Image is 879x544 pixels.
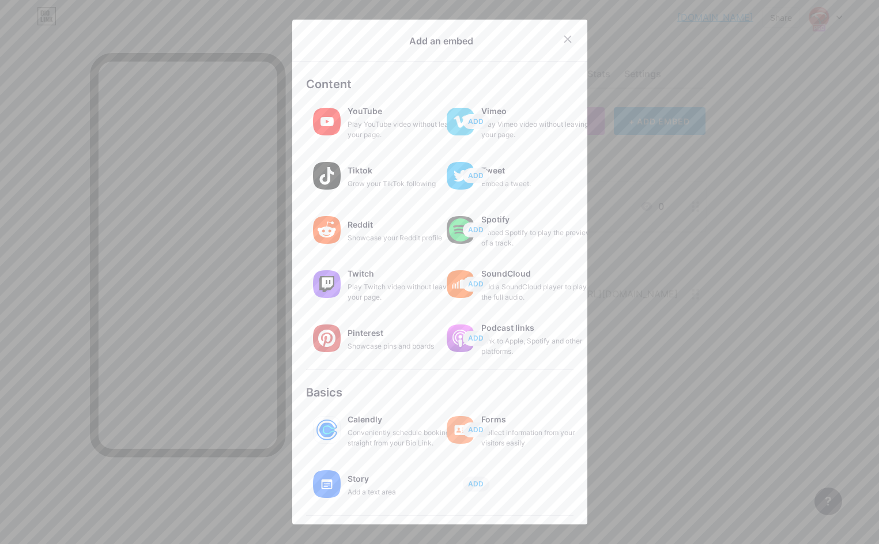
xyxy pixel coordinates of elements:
[348,119,463,140] div: Play YouTube video without leaving your page.
[468,333,484,343] span: ADD
[306,75,574,93] div: Content
[313,216,341,244] img: reddit
[447,416,474,444] img: forms
[481,428,597,448] div: Collect information from your visitors easily
[481,266,597,282] div: SoundCloud
[348,471,463,487] div: Story
[348,179,463,189] div: Grow your TikTok following
[481,103,597,119] div: Vimeo
[447,162,474,190] img: twitter
[447,270,474,298] img: soundcloud
[313,324,341,352] img: pinterest
[481,282,597,303] div: Add a SoundCloud player to play the full audio.
[348,341,463,352] div: Showcase pins and boards
[481,228,597,248] div: Embed Spotify to play the preview of a track.
[348,233,463,243] div: Showcase your Reddit profile
[468,116,484,126] span: ADD
[348,163,463,179] div: Tiktok
[447,108,474,135] img: vimeo
[468,279,484,289] span: ADD
[306,384,574,401] div: Basics
[463,222,489,237] button: ADD
[481,163,597,179] div: Tweet
[348,266,463,282] div: Twitch
[348,325,463,341] div: Pinterest
[348,411,463,428] div: Calendly
[468,425,484,435] span: ADD
[468,171,484,180] span: ADD
[481,179,597,189] div: Embed a tweet.
[481,320,597,336] div: Podcast links
[348,428,463,448] div: Conveniently schedule bookings straight from your Bio Link.
[313,162,341,190] img: tiktok
[463,168,489,183] button: ADD
[481,119,597,140] div: Play Vimeo video without leaving your page.
[313,416,341,444] img: calendly
[348,487,463,497] div: Add a text area
[481,211,597,228] div: Spotify
[348,217,463,233] div: Reddit
[481,411,597,428] div: Forms
[463,277,489,292] button: ADD
[463,331,489,346] button: ADD
[348,103,463,119] div: YouTube
[313,470,341,498] img: story
[447,324,474,352] img: podcastlinks
[481,336,597,357] div: Link to Apple, Spotify and other platforms.
[348,282,463,303] div: Play Twitch video without leaving your page.
[313,270,341,298] img: twitch
[463,477,489,492] button: ADD
[313,108,341,135] img: youtube
[468,479,484,489] span: ADD
[463,114,489,129] button: ADD
[468,225,484,235] span: ADD
[463,422,489,437] button: ADD
[409,34,473,48] div: Add an embed
[447,216,474,244] img: spotify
